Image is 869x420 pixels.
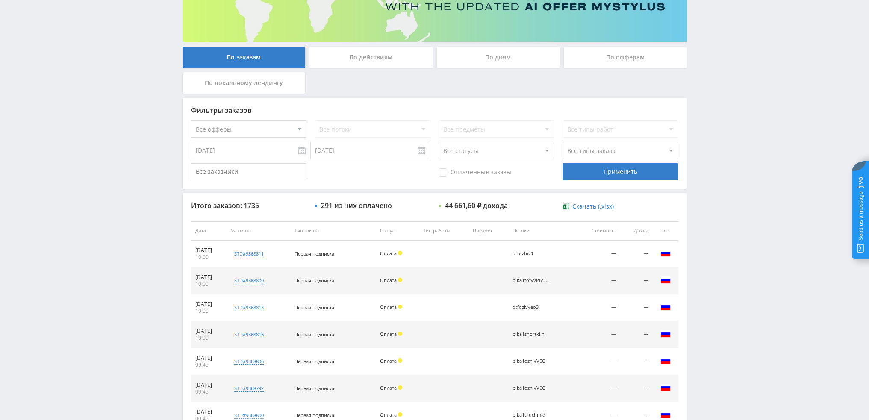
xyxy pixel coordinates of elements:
[226,221,290,241] th: № заказа
[195,328,222,335] div: [DATE]
[234,331,264,338] div: std#9368816
[445,202,508,209] div: 44 661,60 ₽ дохода
[620,267,653,294] td: —
[380,385,397,391] span: Оплата
[574,241,620,267] td: —
[513,385,551,391] div: pika1ozhivVEO
[398,358,402,363] span: Холд
[468,221,508,241] th: Предмет
[508,221,574,241] th: Потоки
[620,321,653,348] td: —
[660,248,671,258] img: rus.png
[398,305,402,309] span: Холд
[191,221,227,241] th: Дата
[195,274,222,281] div: [DATE]
[234,304,264,311] div: std#9368813
[380,250,397,256] span: Оплата
[660,409,671,420] img: rus.png
[437,47,560,68] div: По дням
[195,355,222,361] div: [DATE]
[195,388,222,395] div: 09:45
[398,251,402,255] span: Холд
[295,277,334,284] span: Первая подписка
[380,358,397,364] span: Оплата
[234,277,264,284] div: std#9368809
[380,277,397,283] span: Оплата
[620,348,653,375] td: —
[195,247,222,254] div: [DATE]
[439,168,511,177] span: Оплаченные заказы
[321,202,392,209] div: 291 из них оплачено
[563,202,614,211] a: Скачать (.xlsx)
[234,358,264,365] div: std#9368806
[195,308,222,314] div: 10:00
[195,301,222,308] div: [DATE]
[380,331,397,337] span: Оплата
[195,361,222,368] div: 09:45
[295,304,334,311] span: Первая подписка
[195,281,222,288] div: 10:00
[660,275,671,285] img: rus.png
[513,332,551,337] div: pika1shortklin
[191,163,306,180] input: Все заказчики
[660,355,671,366] img: rus.png
[574,267,620,294] td: —
[564,47,687,68] div: По офферам
[513,358,551,364] div: pika1ozhivVEO
[234,412,264,419] div: std#9368800
[574,348,620,375] td: —
[290,221,376,241] th: Тип заказа
[183,72,306,94] div: По локальному лендингу
[295,385,334,391] span: Первая подписка
[653,221,678,241] th: Гео
[660,329,671,339] img: rus.png
[513,278,551,283] div: pika1fotvvidVIDGEN
[195,382,222,388] div: [DATE]
[620,221,653,241] th: Доход
[419,221,468,241] th: Тип работы
[572,203,614,210] span: Скачать (.xlsx)
[309,47,433,68] div: По действиям
[234,250,264,257] div: std#9368811
[620,294,653,321] td: —
[660,302,671,312] img: rus.png
[563,202,570,210] img: xlsx
[195,335,222,341] div: 10:00
[295,358,334,364] span: Первая подписка
[234,385,264,392] div: std#9368792
[191,106,678,114] div: Фильтры заказов
[574,321,620,348] td: —
[295,412,334,418] span: Первая подписка
[574,375,620,402] td: —
[376,221,419,241] th: Статус
[660,382,671,393] img: rus.png
[380,304,397,310] span: Оплата
[398,385,402,390] span: Холд
[620,241,653,267] td: —
[295,331,334,338] span: Первая подписка
[398,412,402,417] span: Холд
[183,47,306,68] div: По заказам
[513,412,551,418] div: pika1uluchmid
[195,408,222,415] div: [DATE]
[398,278,402,282] span: Холд
[398,332,402,336] span: Холд
[380,411,397,418] span: Оплата
[195,254,222,261] div: 10:00
[574,221,620,241] th: Стоимость
[563,163,678,180] div: Применить
[513,251,551,256] div: dtfozhiv1
[620,375,653,402] td: —
[191,202,306,209] div: Итого заказов: 1735
[513,305,551,310] div: dtfozivveo3
[295,250,334,257] span: Первая подписка
[574,294,620,321] td: —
